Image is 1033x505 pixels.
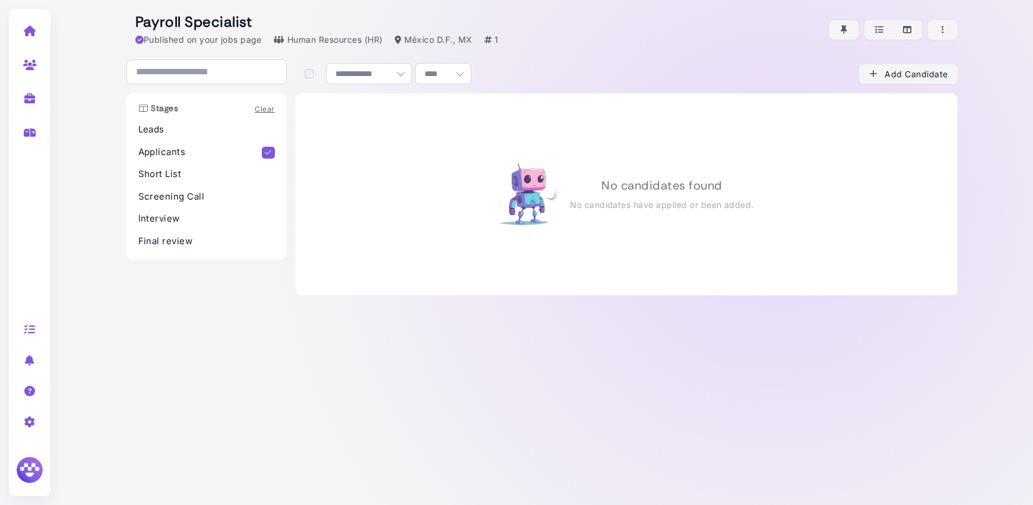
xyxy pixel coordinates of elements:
[138,168,275,181] p: Short List
[395,33,473,46] div: México D.F., MX
[274,33,383,46] div: Human Resources (HR)
[135,14,499,31] h2: Payroll Specialist
[869,68,948,80] div: Add Candidate
[484,33,498,46] div: 1
[138,123,275,137] p: Leads
[138,212,275,226] p: Interview
[15,455,45,485] img: Megan
[138,146,262,159] p: Applicants
[138,235,275,248] p: Final review
[135,33,262,46] div: Published on your jobs page
[132,103,185,113] h3: Stages
[255,105,274,113] a: Clear
[499,163,558,226] img: Robot in business suit
[138,190,275,204] p: Screening Call
[859,64,958,84] button: Add Candidate
[570,198,754,211] p: No candidates have applied or been added.
[601,178,722,192] h2: No candidates found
